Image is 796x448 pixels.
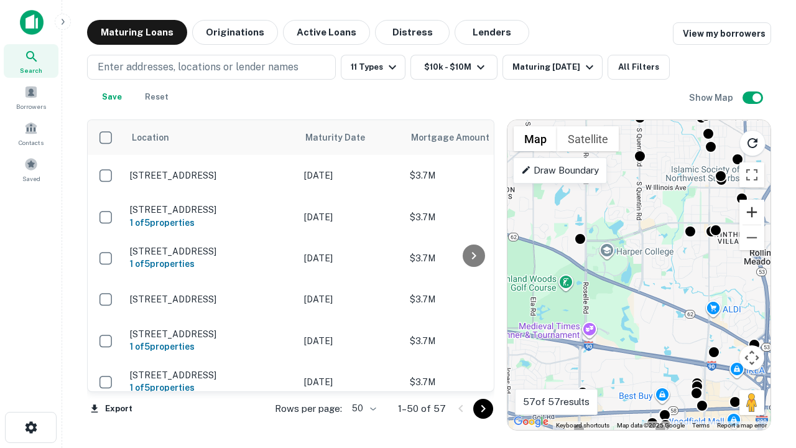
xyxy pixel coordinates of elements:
[20,10,44,35] img: capitalize-icon.png
[410,169,534,182] p: $3.7M
[375,20,450,45] button: Distress
[130,216,292,230] h6: 1 of 5 properties
[98,60,298,75] p: Enter addresses, locations or lender names
[739,130,766,156] button: Reload search area
[304,169,397,182] p: [DATE]
[739,200,764,225] button: Zoom in
[130,381,292,394] h6: 1 of 5 properties
[739,225,764,250] button: Zoom out
[673,22,771,45] a: View my borrowers
[410,210,534,224] p: $3.7M
[410,334,534,348] p: $3.7M
[130,370,292,381] p: [STREET_ADDRESS]
[87,20,187,45] button: Maturing Loans
[87,399,136,418] button: Export
[130,329,292,340] p: [STREET_ADDRESS]
[521,163,599,178] p: Draw Boundary
[304,292,397,306] p: [DATE]
[692,422,710,429] a: Terms (opens in new tab)
[404,120,540,155] th: Mortgage Amount
[192,20,278,45] button: Originations
[617,422,685,429] span: Map data ©2025 Google
[304,251,397,265] p: [DATE]
[507,120,771,430] div: 0 0
[4,116,58,150] a: Contacts
[341,55,405,80] button: 11 Types
[19,138,44,147] span: Contacts
[411,130,506,145] span: Mortgage Amount
[734,348,796,408] iframe: Chat Widget
[512,60,597,75] div: Maturing [DATE]
[410,251,534,265] p: $3.7M
[410,375,534,389] p: $3.7M
[511,414,552,430] a: Open this area in Google Maps (opens a new window)
[131,130,169,145] span: Location
[304,375,397,389] p: [DATE]
[347,399,378,418] div: 50
[410,55,497,80] button: $10k - $10M
[511,414,552,430] img: Google
[304,334,397,348] p: [DATE]
[16,101,46,111] span: Borrowers
[739,162,764,187] button: Toggle fullscreen view
[514,126,557,151] button: Show street map
[22,174,40,184] span: Saved
[473,399,493,419] button: Go to next page
[87,55,336,80] button: Enter addresses, locations or lender names
[20,65,42,75] span: Search
[556,421,609,430] button: Keyboard shortcuts
[502,55,603,80] button: Maturing [DATE]
[455,20,529,45] button: Lenders
[523,394,590,409] p: 57 of 57 results
[275,401,342,416] p: Rows per page:
[304,210,397,224] p: [DATE]
[608,55,670,80] button: All Filters
[130,340,292,353] h6: 1 of 5 properties
[4,152,58,186] a: Saved
[739,345,764,370] button: Map camera controls
[717,422,767,429] a: Report a map error
[130,294,292,305] p: [STREET_ADDRESS]
[557,126,619,151] button: Show satellite imagery
[398,401,446,416] p: 1–50 of 57
[137,85,177,110] button: Reset
[283,20,370,45] button: Active Loans
[410,292,534,306] p: $3.7M
[92,85,132,110] button: Save your search to get updates of matches that match your search criteria.
[130,257,292,271] h6: 1 of 5 properties
[305,130,381,145] span: Maturity Date
[130,246,292,257] p: [STREET_ADDRESS]
[4,44,58,78] a: Search
[298,120,404,155] th: Maturity Date
[130,204,292,215] p: [STREET_ADDRESS]
[130,170,292,181] p: [STREET_ADDRESS]
[689,91,735,105] h6: Show Map
[124,120,298,155] th: Location
[4,80,58,114] a: Borrowers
